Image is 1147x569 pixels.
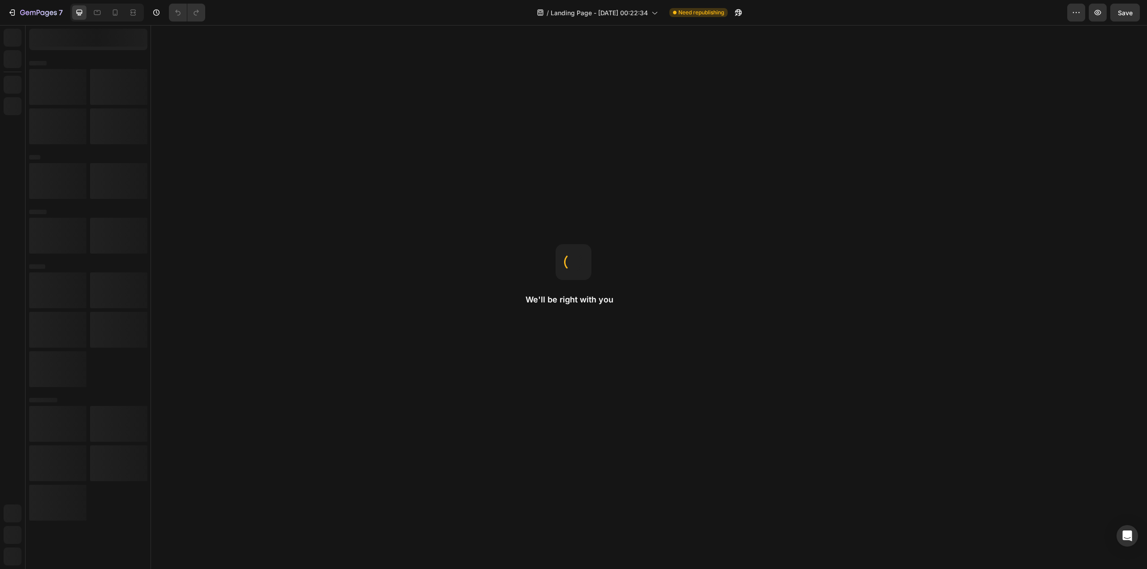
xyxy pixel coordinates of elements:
[547,8,549,17] span: /
[4,4,67,22] button: 7
[551,8,648,17] span: Landing Page - [DATE] 00:22:34
[169,4,205,22] div: Undo/Redo
[526,294,621,305] h2: We'll be right with you
[59,7,63,18] p: 7
[1110,4,1140,22] button: Save
[678,9,724,17] span: Need republishing
[1117,525,1138,547] div: Open Intercom Messenger
[1118,9,1133,17] span: Save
